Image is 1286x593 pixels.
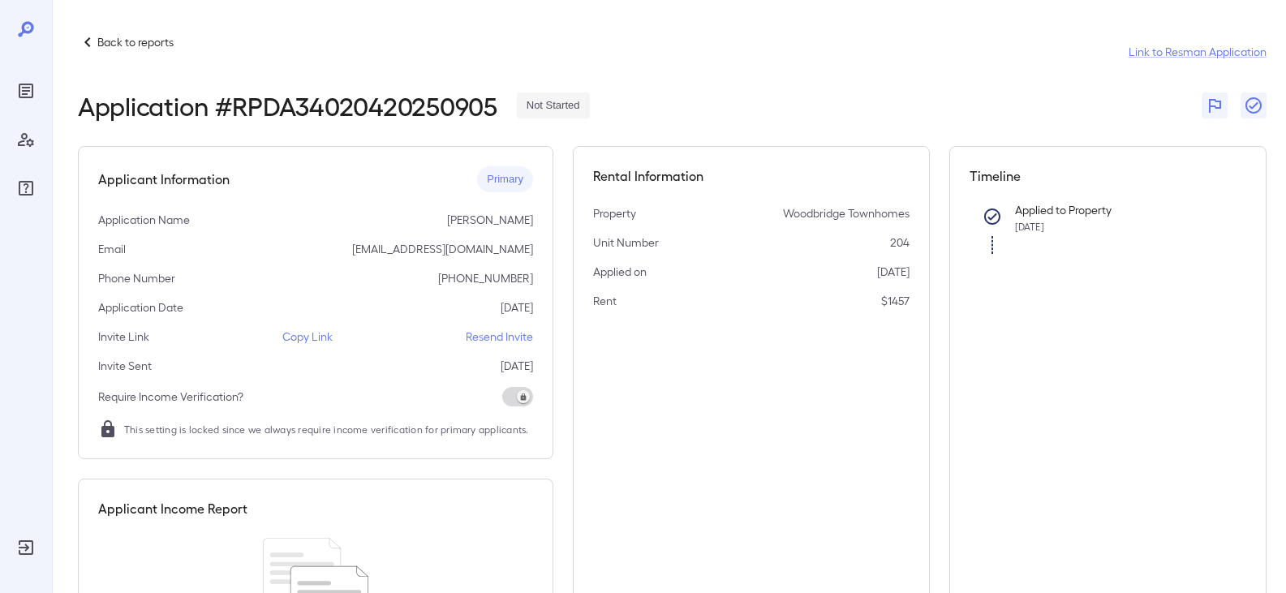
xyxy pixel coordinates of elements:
[517,98,590,114] span: Not Started
[881,293,910,309] p: $1457
[98,358,152,374] p: Invite Sent
[98,299,183,316] p: Application Date
[98,329,149,345] p: Invite Link
[501,358,533,374] p: [DATE]
[97,34,174,50] p: Back to reports
[447,212,533,228] p: [PERSON_NAME]
[877,264,910,280] p: [DATE]
[98,241,126,257] p: Email
[477,172,533,187] span: Primary
[438,270,533,286] p: [PHONE_NUMBER]
[593,293,617,309] p: Rent
[593,205,636,221] p: Property
[352,241,533,257] p: [EMAIL_ADDRESS][DOMAIN_NAME]
[1129,44,1267,60] a: Link to Resman Application
[593,264,647,280] p: Applied on
[1202,92,1228,118] button: Flag Report
[13,175,39,201] div: FAQ
[593,234,659,251] p: Unit Number
[970,166,1247,186] h5: Timeline
[98,389,243,405] p: Require Income Verification?
[13,127,39,153] div: Manage Users
[466,329,533,345] p: Resend Invite
[1241,92,1267,118] button: Close Report
[593,166,910,186] h5: Rental Information
[13,535,39,561] div: Log Out
[282,329,333,345] p: Copy Link
[13,78,39,104] div: Reports
[98,499,247,518] h5: Applicant Income Report
[1015,202,1221,218] p: Applied to Property
[98,212,190,228] p: Application Name
[98,270,175,286] p: Phone Number
[783,205,910,221] p: Woodbridge Townhomes
[98,170,230,189] h5: Applicant Information
[124,421,529,437] span: This setting is locked since we always require income verification for primary applicants.
[501,299,533,316] p: [DATE]
[1015,221,1044,232] span: [DATE]
[890,234,910,251] p: 204
[78,91,497,120] h2: Application # RPDA34020420250905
